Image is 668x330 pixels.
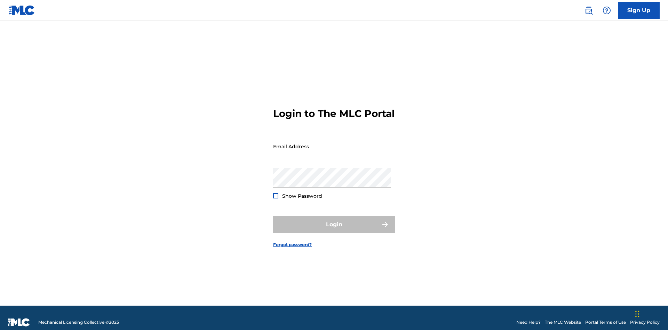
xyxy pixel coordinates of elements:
[635,304,639,324] div: Drag
[630,319,660,325] a: Privacy Policy
[545,319,581,325] a: The MLC Website
[584,6,593,15] img: search
[633,297,668,330] iframe: Chat Widget
[582,3,596,17] a: Public Search
[273,242,312,248] a: Forgot password?
[516,319,541,325] a: Need Help?
[618,2,660,19] a: Sign Up
[282,193,322,199] span: Show Password
[585,319,626,325] a: Portal Terms of Use
[600,3,614,17] div: Help
[8,5,35,15] img: MLC Logo
[8,318,30,327] img: logo
[603,6,611,15] img: help
[273,108,395,120] h3: Login to The MLC Portal
[38,319,119,325] span: Mechanical Licensing Collective © 2025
